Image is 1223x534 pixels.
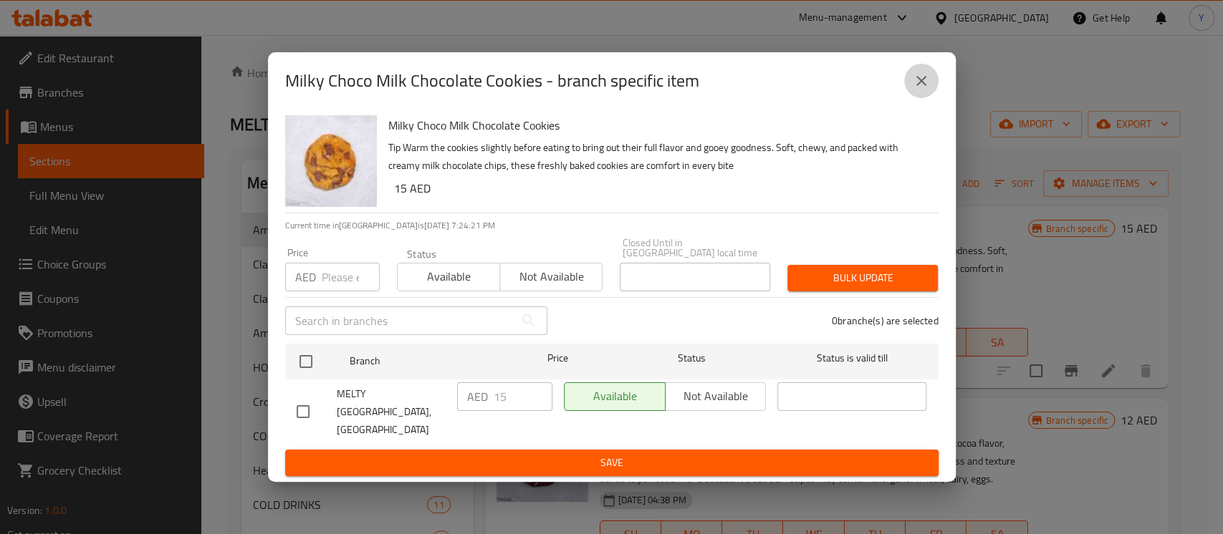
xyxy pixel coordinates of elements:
[777,349,926,367] span: Status is valid till
[403,266,494,287] span: Available
[350,352,499,370] span: Branch
[832,314,939,328] p: 0 branche(s) are selected
[904,64,939,98] button: close
[285,306,514,335] input: Search in branches
[510,349,605,367] span: Price
[285,450,939,476] button: Save
[397,263,500,291] button: Available
[499,263,603,291] button: Not available
[506,266,597,287] span: Not available
[787,265,938,291] button: Bulk update
[388,139,927,175] p: Tip Warm the cookies slightly before eating to bring out their full flavor and gooey goodness. So...
[337,385,446,439] span: MELTY [GEOGRAPHIC_DATA], [GEOGRAPHIC_DATA]
[799,269,926,287] span: Bulk update
[285,115,377,207] img: Milky Choco Milk Chocolate Cookies
[617,349,766,367] span: Status
[322,263,380,291] input: Please enter price
[388,115,927,135] h6: Milky Choco Milk Chocolate Cookies
[285,69,699,92] h2: Milky Choco Milk Chocolate Cookies - branch specific item
[295,268,316,286] p: AED
[467,388,488,405] p: AED
[394,178,927,198] h6: 15 AED
[285,219,939,232] p: Current time in [GEOGRAPHIC_DATA] is [DATE] 7:24:21 PM
[297,454,927,472] span: Save
[494,382,552,411] input: Please enter price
